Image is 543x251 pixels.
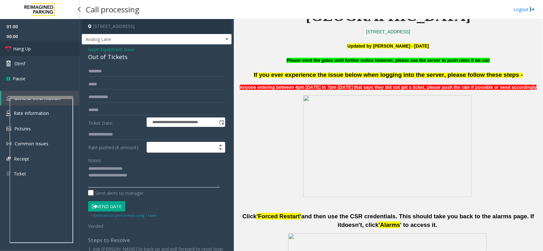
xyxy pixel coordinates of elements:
b: Please vend the gates until further notice however, please use the server to push rates if we can [287,58,490,63]
h3: Call processing [83,2,143,17]
img: 'icon' [6,110,10,116]
img: 'icon' [6,171,10,177]
label: Rate pushed ($ amount): [87,142,145,153]
img: 'icon' [6,96,11,101]
img: 'icon' [6,127,11,131]
label: Ticket Date: [87,117,145,127]
span: Click [242,213,257,220]
span: Issue [88,46,99,53]
span: and then use the CSR credentials. This should take you back to the alarms page. If it [301,213,534,228]
span: , click [362,221,379,228]
span: - [99,46,135,52]
span: If you ever experience the issue below when logging into the server, please follow these steps - [254,71,523,78]
a: [STREET_ADDRESS] [366,29,410,34]
span: General Information [14,95,60,101]
label: Notes: [88,155,102,164]
span: 'Alarms [379,221,400,228]
h4: [STREET_ADDRESS] [82,19,232,34]
span: Equipment Issue [101,46,135,53]
span: ' to access it. [400,221,437,228]
img: logout [530,6,535,13]
span: Increase value [216,142,225,147]
h4: Steps to Resolve [88,237,225,243]
span: Hang Up [13,45,31,52]
img: 'icon' [6,141,11,146]
span: doesn't [341,221,362,228]
div: Out of Tickets [88,53,225,61]
span: Pause [13,75,25,82]
span: Analog Lane [82,34,201,44]
small: Vend will be performed using 1 tone [91,213,157,218]
button: Vend Gate [88,201,125,212]
span: Anyone entering between 4pm [DATE] to 7pm [DATE] that says they did not get a ticket, please push... [240,85,537,90]
span: Toggle popup [218,118,225,127]
span: 'Forced Restart' [257,213,302,220]
a: General Information [1,91,80,106]
label: Send alerts to manager [88,190,143,196]
img: 'icon' [6,157,11,161]
span: Decrease value [216,147,225,152]
a: Logout [513,6,535,13]
span: Dtmf [14,60,25,67]
span: Vended [88,223,103,229]
b: Updated by [PERSON_NAME] - [DATE] [347,43,429,49]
